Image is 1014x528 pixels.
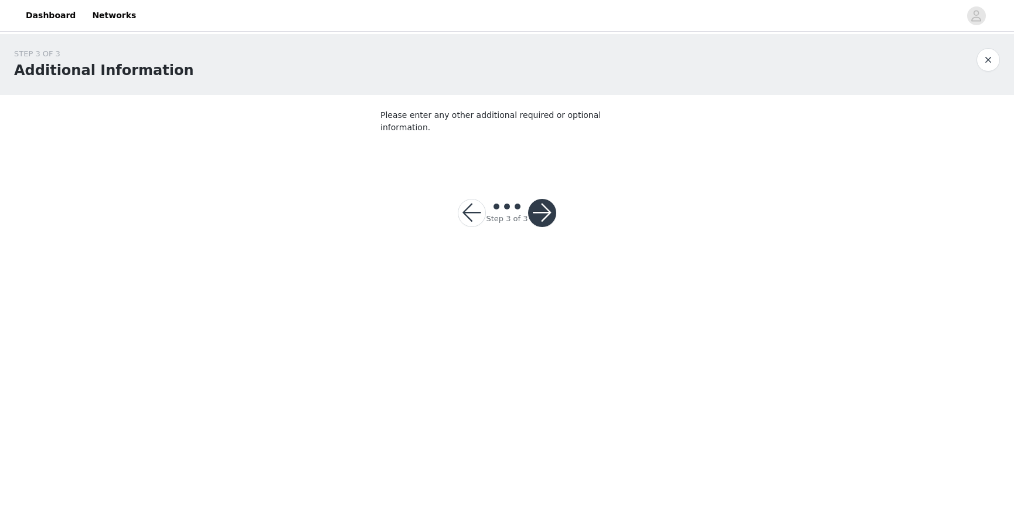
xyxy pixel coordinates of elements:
[14,48,193,60] div: STEP 3 OF 3
[19,2,83,29] a: Dashboard
[486,213,528,225] div: Step 3 of 3
[380,109,634,134] p: Please enter any other additional required or optional information.
[971,6,982,25] div: avatar
[85,2,143,29] a: Networks
[14,60,193,81] h1: Additional Information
